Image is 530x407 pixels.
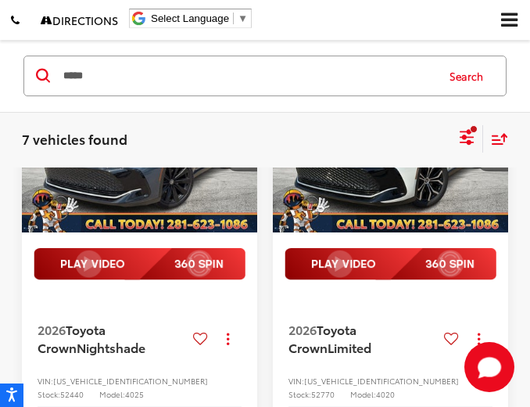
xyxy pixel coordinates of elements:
span: 2026 [288,320,317,338]
button: Select sort value [483,125,508,153]
span: dropdown dots [227,333,229,345]
a: 2026Toyota CrownLimited [288,321,438,356]
svg: Start Chat [464,342,514,392]
span: Limited [328,338,371,356]
button: Search [435,56,506,95]
span: Nightshade [77,338,145,356]
a: Select Language​ [151,13,248,24]
span: Stock: [288,388,311,400]
input: Search by Make, Model, or Keyword [62,57,435,95]
span: VIN: [288,375,304,387]
span: [US_VEHICLE_IDENTIFICATION_NUMBER] [304,375,459,387]
span: 2026 [38,320,66,338]
span: Model: [350,388,376,400]
button: Toggle Chat Window [464,342,514,392]
span: Select Language [151,13,229,24]
span: 4025 [125,388,144,400]
span: 4020 [376,388,395,400]
span: dropdown dots [478,333,480,345]
span: Stock: [38,388,60,400]
img: full motion video [34,248,245,279]
button: Select filters [457,124,477,155]
span: Toyota Crown [38,320,106,355]
span: VIN: [38,375,53,387]
button: Actions [214,325,242,352]
a: Directions [30,1,129,41]
span: ​ [233,13,234,24]
img: full motion video [285,248,496,279]
button: Actions [465,325,492,352]
span: Model: [99,388,125,400]
span: 52440 [60,388,84,400]
span: Toyota Crown [288,320,356,355]
a: 2026Toyota CrownNightshade [38,321,187,356]
span: [US_VEHICLE_IDENTIFICATION_NUMBER] [53,375,208,387]
span: 52770 [311,388,335,400]
span: ▼ [238,13,248,24]
span: 7 vehicles found [22,129,127,148]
